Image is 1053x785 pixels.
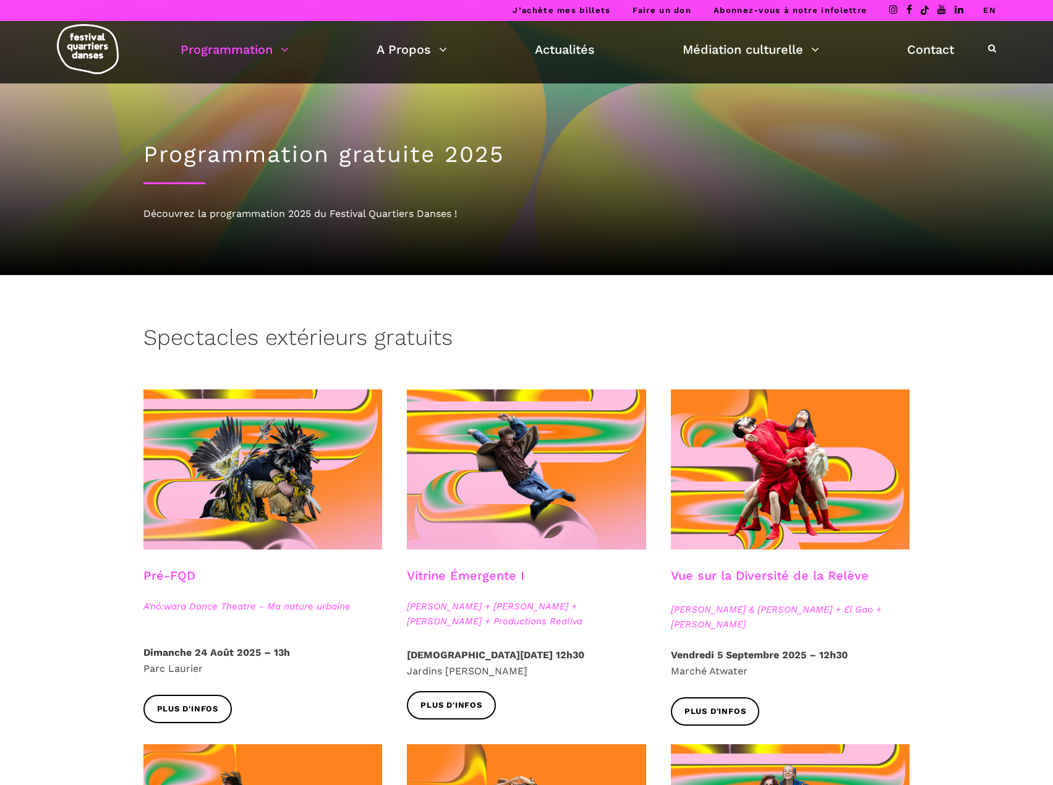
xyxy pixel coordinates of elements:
span: Plus d'infos [420,699,482,712]
span: [PERSON_NAME] + [PERSON_NAME] + [PERSON_NAME] + Productions Realiva [407,599,646,629]
a: Abonnez-vous à notre infolettre [714,6,867,15]
p: Marché Atwater [671,647,910,679]
h1: Programmation gratuite 2025 [143,141,910,168]
strong: Vendredi 5 Septembre 2025 – 12h30 [671,649,848,661]
a: Plus d'infos [671,697,760,725]
a: J’achète mes billets [513,6,610,15]
a: Médiation culturelle [683,39,819,60]
span: Plus d'infos [157,703,219,716]
a: Faire un don [633,6,691,15]
strong: Dimanche 24 Août 2025 – 13h [143,647,290,658]
h3: Vue sur la Diversité de la Relève [671,568,869,599]
a: Plus d'infos [143,695,232,723]
span: A'nó:wara Dance Theatre - Ma nature urbaine [143,599,383,614]
a: EN [983,6,996,15]
h3: Spectacles extérieurs gratuits [143,325,453,355]
span: [PERSON_NAME] & [PERSON_NAME] + El Gao + [PERSON_NAME] [671,602,910,632]
a: A Propos [377,39,447,60]
p: Jardins [PERSON_NAME] [407,647,646,679]
a: Actualités [535,39,595,60]
a: Programmation [181,39,289,60]
h3: Vitrine Émergente I [407,568,524,599]
div: Découvrez la programmation 2025 du Festival Quartiers Danses ! [143,206,910,222]
a: Plus d'infos [407,691,496,719]
p: Parc Laurier [143,645,383,676]
a: Contact [907,39,954,60]
h3: Pré-FQD [143,568,195,599]
img: logo-fqd-med [57,24,119,74]
strong: [DEMOGRAPHIC_DATA][DATE] 12h30 [407,649,584,661]
span: Plus d'infos [684,705,746,718]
